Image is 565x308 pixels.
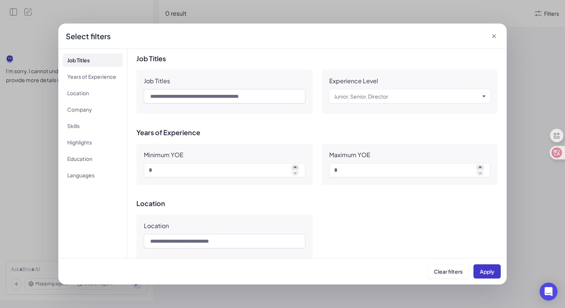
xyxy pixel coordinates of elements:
li: Company [63,103,123,116]
li: Highlights [63,136,123,149]
span: Apply [480,268,494,275]
h3: Years of Experience [136,129,498,136]
li: Education [63,152,123,165]
span: Clear filters [434,268,463,275]
div: Open Intercom Messenger [540,283,558,301]
button: Clear filters [427,264,469,279]
li: Languages [63,168,123,182]
div: Select filters [66,31,111,41]
li: Years of Experience [63,70,123,83]
h3: Job Titles [136,55,498,62]
button: Junior, Senior, Director [334,92,480,101]
div: Location [144,222,169,230]
li: Location [63,86,123,100]
div: Maximum YOE [329,151,370,159]
h3: Location [136,200,498,207]
div: Junior, Senior, Director [334,92,388,101]
div: Minimum YOE [144,151,183,159]
li: Skills [63,119,123,133]
li: Job Titles [63,53,123,67]
div: Job Titles [144,77,170,85]
button: Apply [473,264,501,279]
div: Experience Level [329,77,378,85]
